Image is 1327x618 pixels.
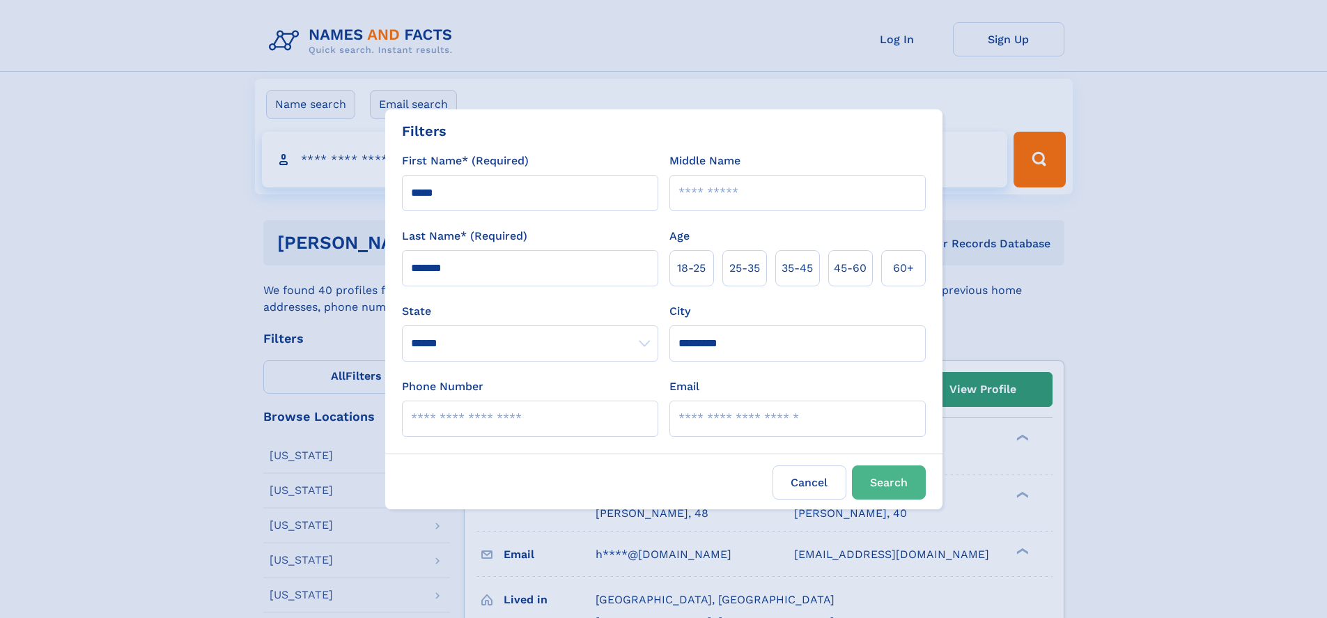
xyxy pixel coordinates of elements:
[669,303,690,320] label: City
[893,260,914,277] span: 60+
[669,378,699,395] label: Email
[834,260,867,277] span: 45‑60
[677,260,706,277] span: 18‑25
[669,153,740,169] label: Middle Name
[402,228,527,245] label: Last Name* (Required)
[669,228,690,245] label: Age
[729,260,760,277] span: 25‑35
[402,303,658,320] label: State
[782,260,813,277] span: 35‑45
[773,465,846,500] label: Cancel
[402,378,483,395] label: Phone Number
[402,153,529,169] label: First Name* (Required)
[402,121,447,141] div: Filters
[852,465,926,500] button: Search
